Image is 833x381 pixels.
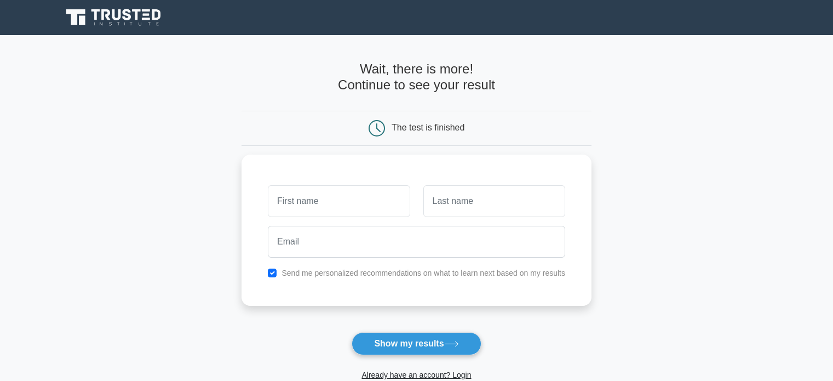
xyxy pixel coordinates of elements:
input: Last name [423,185,565,217]
button: Show my results [352,332,481,355]
label: Send me personalized recommendations on what to learn next based on my results [282,269,565,277]
h4: Wait, there is more! Continue to see your result [242,61,591,93]
input: Email [268,226,565,258]
a: Already have an account? Login [361,371,471,379]
input: First name [268,185,410,217]
div: The test is finished [392,123,464,132]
